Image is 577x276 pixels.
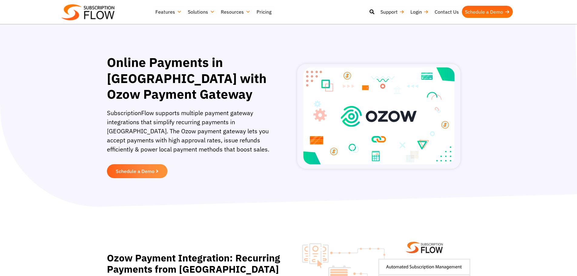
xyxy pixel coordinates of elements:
img: Subscriptionflow [61,4,114,20]
h1: Online Payments in [GEOGRAPHIC_DATA] with Ozow Payment Gateway [107,55,272,102]
a: Schedule a Demo [107,164,167,178]
a: Resources [218,6,254,18]
a: Pricing [254,6,274,18]
a: Login [407,6,432,18]
a: Solutions [185,6,218,18]
a: Schedule a Demo [462,6,513,18]
p: SubscriptionFlow supports multiple payment gateway integrations that simplify recurring payments ... [107,108,272,160]
a: Features [152,6,185,18]
img: SubscriptionFlow-and-Ozow [297,64,460,169]
a: Support [377,6,407,18]
a: Contact Us [432,6,462,18]
span: Schedule a Demo [116,169,154,174]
